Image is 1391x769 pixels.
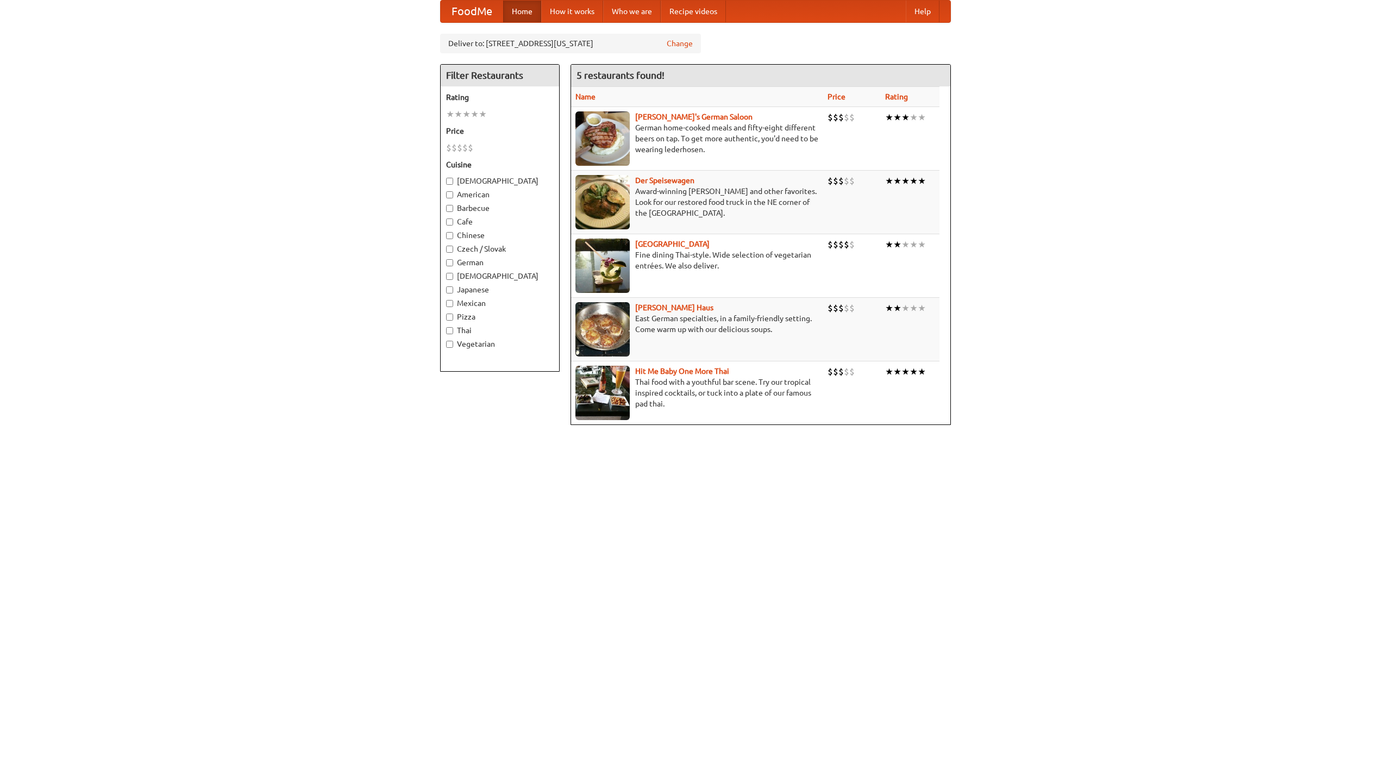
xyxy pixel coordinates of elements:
label: Chinese [446,230,554,241]
li: $ [838,302,844,314]
li: ★ [901,175,910,187]
a: Who we are [603,1,661,22]
label: Vegetarian [446,339,554,349]
input: Pizza [446,314,453,321]
label: Czech / Slovak [446,243,554,254]
a: [GEOGRAPHIC_DATA] [635,240,710,248]
li: ★ [446,108,454,120]
li: $ [844,175,849,187]
li: $ [838,239,844,251]
label: American [446,189,554,200]
li: ★ [893,111,901,123]
label: [DEMOGRAPHIC_DATA] [446,271,554,282]
img: speisewagen.jpg [575,175,630,229]
li: $ [833,302,838,314]
li: $ [828,175,833,187]
li: $ [446,142,452,154]
a: How it works [541,1,603,22]
a: Rating [885,92,908,101]
li: $ [833,111,838,123]
li: $ [849,302,855,314]
li: ★ [885,366,893,378]
label: Thai [446,325,554,336]
input: Barbecue [446,205,453,212]
li: ★ [910,302,918,314]
ng-pluralize: 5 restaurants found! [577,70,665,80]
input: German [446,259,453,266]
div: Deliver to: [STREET_ADDRESS][US_STATE] [440,34,701,53]
input: Japanese [446,286,453,293]
li: $ [828,239,833,251]
h5: Cuisine [446,159,554,170]
li: ★ [901,239,910,251]
li: ★ [901,111,910,123]
li: ★ [893,239,901,251]
li: $ [457,142,462,154]
p: German home-cooked meals and fifty-eight different beers on tap. To get more authentic, you'd nee... [575,122,819,155]
li: $ [828,302,833,314]
li: ★ [918,302,926,314]
li: ★ [910,111,918,123]
li: ★ [471,108,479,120]
li: ★ [910,366,918,378]
li: ★ [893,302,901,314]
a: Recipe videos [661,1,726,22]
li: ★ [918,239,926,251]
li: ★ [901,302,910,314]
li: $ [833,175,838,187]
li: $ [849,366,855,378]
h5: Rating [446,92,554,103]
li: $ [849,111,855,123]
a: [PERSON_NAME]'s German Saloon [635,112,753,121]
img: babythai.jpg [575,366,630,420]
li: $ [838,111,844,123]
img: kohlhaus.jpg [575,302,630,357]
li: ★ [910,175,918,187]
li: $ [844,366,849,378]
li: $ [468,142,473,154]
li: ★ [885,111,893,123]
li: $ [844,302,849,314]
img: esthers.jpg [575,111,630,166]
a: Home [503,1,541,22]
a: Price [828,92,845,101]
li: $ [849,175,855,187]
a: Help [906,1,939,22]
label: Cafe [446,216,554,227]
a: Name [575,92,596,101]
p: Thai food with a youthful bar scene. Try our tropical inspired cocktails, or tuck into a plate of... [575,377,819,409]
li: ★ [918,175,926,187]
label: Pizza [446,311,554,322]
h4: Filter Restaurants [441,65,559,86]
li: ★ [918,111,926,123]
li: $ [828,366,833,378]
label: [DEMOGRAPHIC_DATA] [446,176,554,186]
li: $ [833,239,838,251]
p: Fine dining Thai-style. Wide selection of vegetarian entrées. We also deliver. [575,249,819,271]
input: Czech / Slovak [446,246,453,253]
li: $ [833,366,838,378]
input: [DEMOGRAPHIC_DATA] [446,178,453,185]
li: ★ [885,239,893,251]
p: East German specialties, in a family-friendly setting. Come warm up with our delicious soups. [575,313,819,335]
a: Hit Me Baby One More Thai [635,367,729,376]
li: ★ [918,366,926,378]
a: Der Speisewagen [635,176,694,185]
input: Chinese [446,232,453,239]
img: satay.jpg [575,239,630,293]
li: $ [844,111,849,123]
li: ★ [454,108,462,120]
li: ★ [893,175,901,187]
input: Thai [446,327,453,334]
li: ★ [910,239,918,251]
p: Award-winning [PERSON_NAME] and other favorites. Look for our restored food truck in the NE corne... [575,186,819,218]
li: ★ [901,366,910,378]
a: [PERSON_NAME] Haus [635,303,713,312]
label: German [446,257,554,268]
a: Change [667,38,693,49]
